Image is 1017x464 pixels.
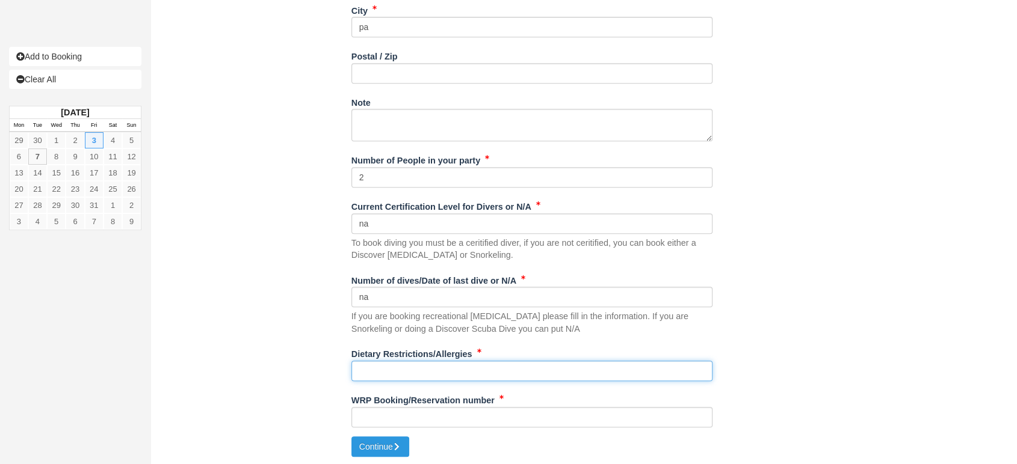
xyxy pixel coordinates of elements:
[66,197,84,213] a: 30
[61,108,89,117] strong: [DATE]
[351,270,516,287] label: Number of dives/Date of last dive or N/A
[47,213,66,230] a: 5
[47,132,66,148] a: 1
[104,165,122,181] a: 18
[85,165,104,181] a: 17
[351,1,368,17] label: City
[351,344,472,361] label: Dietary Restrictions/Allergies
[85,119,104,132] th: Fri
[85,213,104,230] a: 7
[28,197,47,213] a: 28
[10,148,28,165] a: 6
[122,197,141,213] a: 2
[351,197,531,213] label: Current Certification Level for Divers or N/A
[351,436,409,457] button: Continue
[28,213,47,230] a: 4
[9,70,141,89] a: Clear All
[104,148,122,165] a: 11
[351,310,713,335] p: If you are booking recreational [MEDICAL_DATA] please fill in the information. If you are Snorkel...
[104,181,122,197] a: 25
[10,181,28,197] a: 20
[351,150,480,167] label: Number of People in your party
[104,213,122,230] a: 8
[10,213,28,230] a: 3
[47,119,66,132] th: Wed
[122,119,141,132] th: Sun
[122,213,141,230] a: 9
[10,197,28,213] a: 27
[10,119,28,132] th: Mon
[28,119,47,132] th: Tue
[122,132,141,148] a: 5
[10,165,28,181] a: 13
[122,165,141,181] a: 19
[351,46,398,63] label: Postal / Zip
[104,119,122,132] th: Sat
[85,132,104,148] a: 3
[28,181,47,197] a: 21
[85,181,104,197] a: 24
[351,93,371,109] label: Note
[122,181,141,197] a: 26
[104,132,122,148] a: 4
[47,165,66,181] a: 15
[66,165,84,181] a: 16
[28,132,47,148] a: 30
[66,148,84,165] a: 9
[66,132,84,148] a: 2
[47,148,66,165] a: 8
[47,197,66,213] a: 29
[66,119,84,132] th: Thu
[9,47,141,66] a: Add to Booking
[28,165,47,181] a: 14
[104,197,122,213] a: 1
[47,181,66,197] a: 22
[85,197,104,213] a: 31
[66,213,84,230] a: 6
[66,181,84,197] a: 23
[28,148,47,165] a: 7
[351,237,713,261] p: To book diving you must be a ceritified diver, if you are not ceritified, you can book either a D...
[10,132,28,148] a: 29
[351,390,495,407] label: WRP Booking/Reservation number
[85,148,104,165] a: 10
[122,148,141,165] a: 12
